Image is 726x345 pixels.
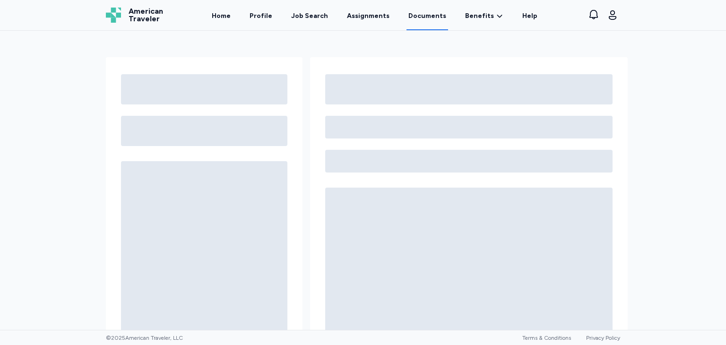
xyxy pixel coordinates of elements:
[586,335,620,341] a: Privacy Policy
[106,334,183,342] span: © 2025 American Traveler, LLC
[291,11,328,21] div: Job Search
[406,1,448,30] a: Documents
[465,11,494,21] span: Benefits
[129,8,163,23] span: American Traveler
[465,11,503,21] a: Benefits
[106,8,121,23] img: Logo
[522,335,571,341] a: Terms & Conditions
